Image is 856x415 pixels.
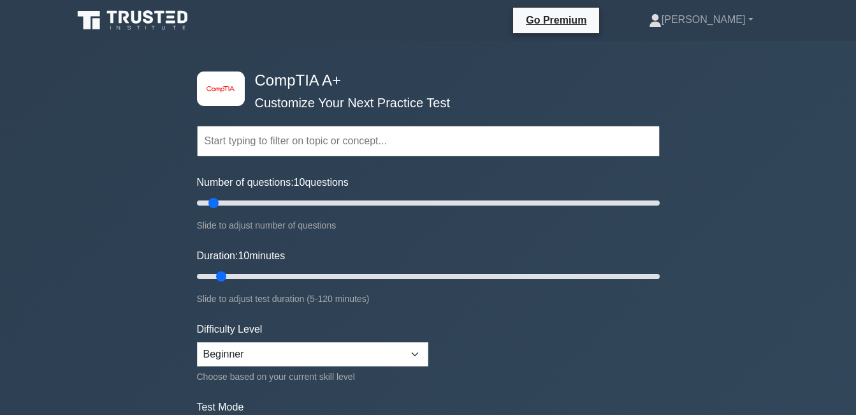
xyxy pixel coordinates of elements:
[250,72,597,90] h4: CompTIA A+
[294,177,305,188] span: 10
[238,250,249,261] span: 10
[197,126,660,156] input: Start typing to filter on topic or concept...
[197,291,660,306] div: Slide to adjust test duration (5-120 minutes)
[197,400,660,415] label: Test Mode
[197,175,349,190] label: Number of questions: questions
[197,218,660,233] div: Slide to adjust number of questions
[618,7,784,33] a: [PERSON_NAME]
[197,369,428,384] div: Choose based on your current skill level
[518,12,594,28] a: Go Premium
[197,248,286,264] label: Duration: minutes
[197,322,263,337] label: Difficulty Level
